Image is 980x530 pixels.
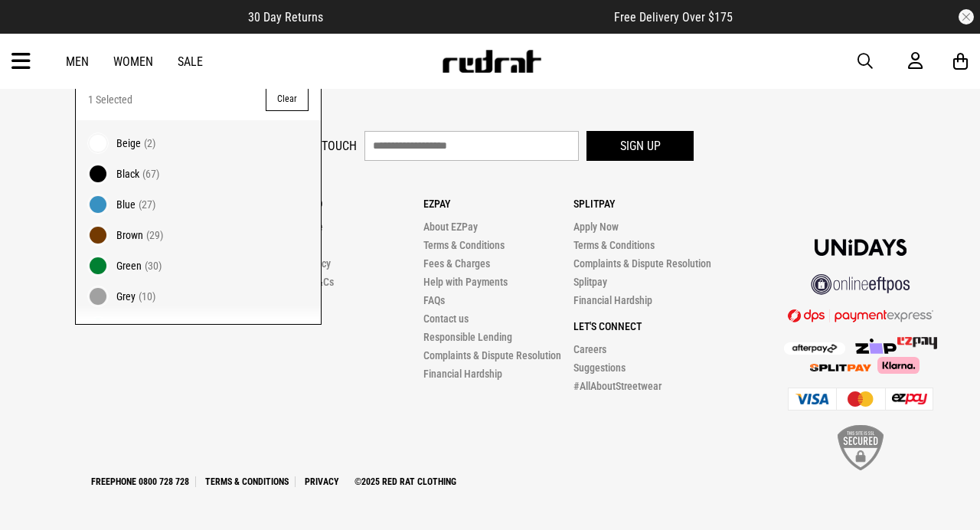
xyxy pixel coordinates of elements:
span: Multi [116,321,138,333]
button: Open LiveChat chat widget [12,6,58,52]
a: Help with Payments [423,276,508,288]
img: Zip [854,339,897,354]
p: More Info [273,198,423,210]
img: Splitpay [810,364,871,371]
a: Complaints & Dispute Resolution [423,349,561,362]
img: Splitpay [897,337,937,349]
img: DPS [788,309,933,322]
a: Terms & Conditions [573,239,655,251]
span: (10) [139,290,155,303]
span: Grey [116,290,136,303]
a: FAQs [423,294,445,306]
span: Free Delivery Over $175 [614,10,733,25]
span: Brown [116,229,143,241]
img: online eftpos [811,274,910,295]
a: Apply Now [573,221,619,233]
img: Klarna [871,357,920,374]
span: Blue [116,198,136,211]
a: Men [66,54,89,69]
span: 1 Selected [88,90,132,109]
a: Terms & Conditions [423,239,505,251]
button: Clear [266,88,309,111]
a: Responsible Lending [423,331,512,343]
a: Terms & Conditions [199,476,296,487]
span: 30 Day Returns [248,10,323,25]
button: Sign up [586,131,694,161]
p: Splitpay [573,198,724,210]
span: (27) [139,198,155,211]
a: Financial Hardship [423,368,502,380]
img: Afterpay [784,342,845,355]
span: Green [116,260,142,272]
a: Fees & Charges [423,257,490,270]
a: Splitpay [573,276,607,288]
iframe: Customer reviews powered by Trustpilot [354,9,583,25]
span: Black [116,168,139,180]
img: Redrat logo [441,50,542,73]
span: (29) [141,321,158,333]
img: Unidays [815,239,906,256]
a: Women [113,54,153,69]
a: Contact us [423,312,469,325]
span: (67) [142,168,159,180]
div: Colour [75,78,322,325]
span: (2) [144,137,155,149]
img: Cards [788,388,933,411]
a: Financial Hardship [573,294,652,306]
a: Sale [178,54,203,69]
span: Beige [116,137,141,149]
a: Suggestions [573,362,626,374]
span: (30) [145,260,162,272]
a: Careers [573,343,606,355]
a: #AllAboutStreetwear [573,380,661,392]
p: Let's Connect [573,320,724,332]
a: ©2025 Red Rat Clothing [348,476,462,487]
a: About EZPay [423,221,478,233]
a: Freephone 0800 728 728 [85,476,196,487]
a: Privacy [299,476,345,487]
span: (29) [146,229,163,241]
a: Complaints & Dispute Resolution [573,257,711,270]
p: Ezpay [423,198,574,210]
img: SSL [838,425,884,470]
